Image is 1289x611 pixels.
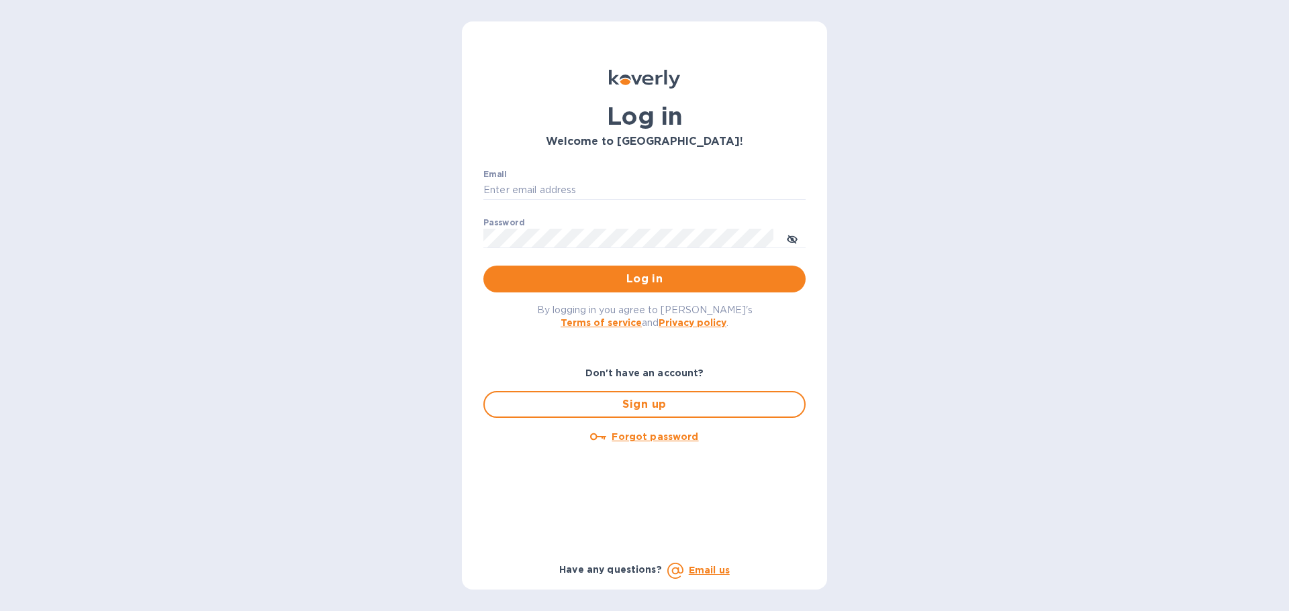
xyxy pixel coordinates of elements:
[659,317,726,328] a: Privacy policy
[483,180,806,201] input: Enter email address
[609,70,680,89] img: Koverly
[585,368,704,378] b: Don't have an account?
[612,431,698,442] u: Forgot password
[483,170,507,178] label: Email
[483,219,524,227] label: Password
[559,564,662,575] b: Have any questions?
[495,396,794,412] span: Sign up
[561,317,642,328] a: Terms of service
[689,565,730,575] a: Email us
[537,304,753,328] span: By logging in you agree to [PERSON_NAME]'s and .
[483,135,806,148] h3: Welcome to [GEOGRAPHIC_DATA]!
[483,102,806,130] h1: Log in
[483,391,806,418] button: Sign up
[483,266,806,292] button: Log in
[779,225,806,252] button: toggle password visibility
[494,271,795,287] span: Log in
